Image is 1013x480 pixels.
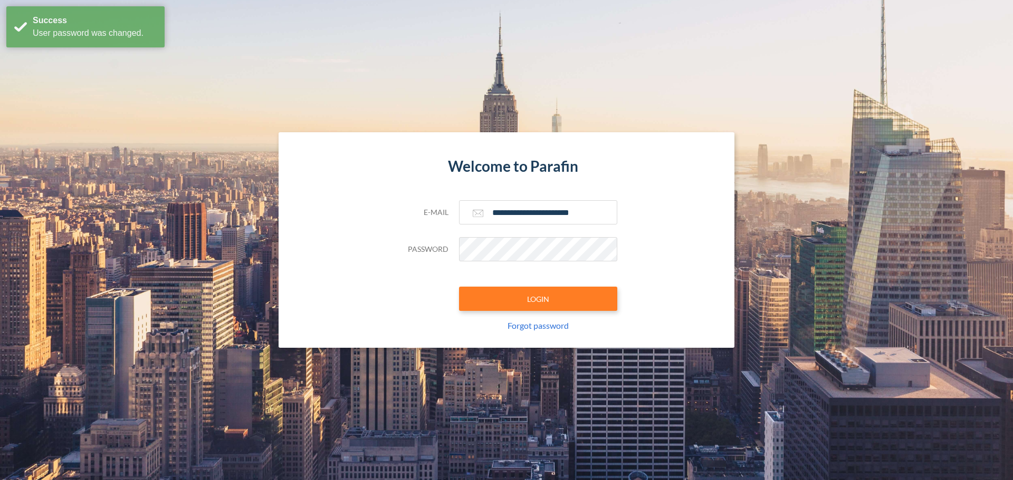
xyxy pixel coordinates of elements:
[508,320,569,330] a: Forgot password
[33,14,157,27] div: Success
[396,245,448,254] h5: Password
[396,208,448,217] h5: E-mail
[459,287,617,311] button: LOGIN
[33,27,157,40] div: User password was changed.
[396,158,617,175] h4: Welcome to Parafin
